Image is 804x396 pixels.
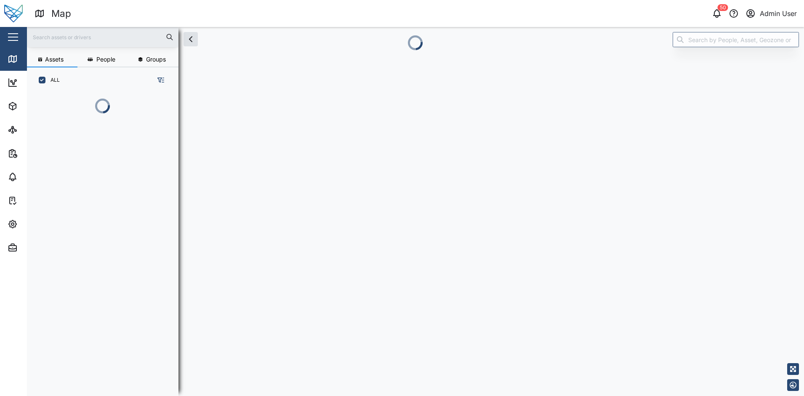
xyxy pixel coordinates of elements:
[22,149,51,158] div: Reports
[45,77,60,83] label: ALL
[760,8,797,19] div: Admin User
[718,4,728,11] div: 50
[22,102,48,111] div: Assets
[22,196,45,205] div: Tasks
[51,6,71,21] div: Map
[4,4,23,23] img: Main Logo
[96,56,115,62] span: People
[22,172,48,182] div: Alarms
[146,56,166,62] span: Groups
[32,31,173,43] input: Search assets or drivers
[22,243,47,252] div: Admin
[22,219,52,229] div: Settings
[22,78,60,87] div: Dashboard
[745,8,797,19] button: Admin User
[22,125,42,134] div: Sites
[673,32,799,47] input: Search by People, Asset, Geozone or Place
[22,54,41,64] div: Map
[45,56,64,62] span: Assets
[34,126,178,389] div: grid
